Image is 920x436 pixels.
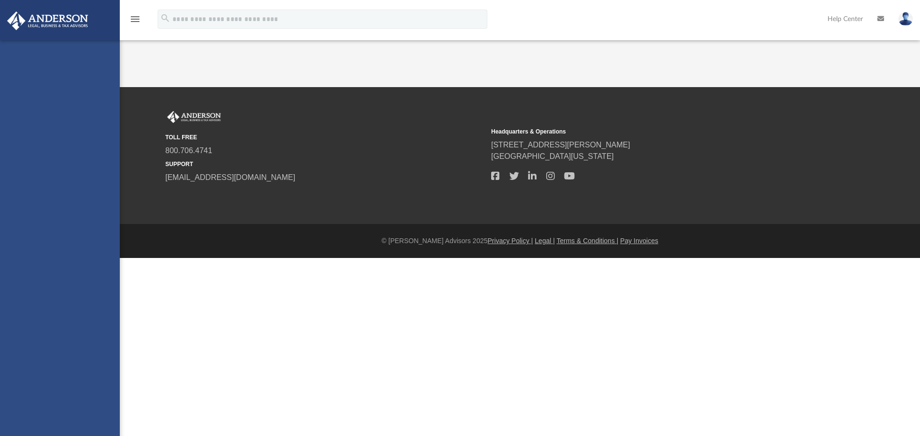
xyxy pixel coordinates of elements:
small: SUPPORT [165,160,484,168]
a: Legal | [535,237,555,245]
a: menu [129,18,141,25]
a: Privacy Policy | [488,237,533,245]
small: TOLL FREE [165,133,484,142]
a: [STREET_ADDRESS][PERSON_NAME] [491,141,630,149]
small: Headquarters & Operations [491,127,810,136]
a: [EMAIL_ADDRESS][DOMAIN_NAME] [165,173,295,181]
a: 800.706.4741 [165,146,212,155]
div: © [PERSON_NAME] Advisors 2025 [120,236,920,246]
i: search [160,13,171,23]
img: Anderson Advisors Platinum Portal [4,11,91,30]
img: Anderson Advisors Platinum Portal [165,111,223,123]
a: [GEOGRAPHIC_DATA][US_STATE] [491,152,614,160]
a: Pay Invoices [620,237,658,245]
img: User Pic [898,12,913,26]
i: menu [129,13,141,25]
a: Terms & Conditions | [557,237,619,245]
